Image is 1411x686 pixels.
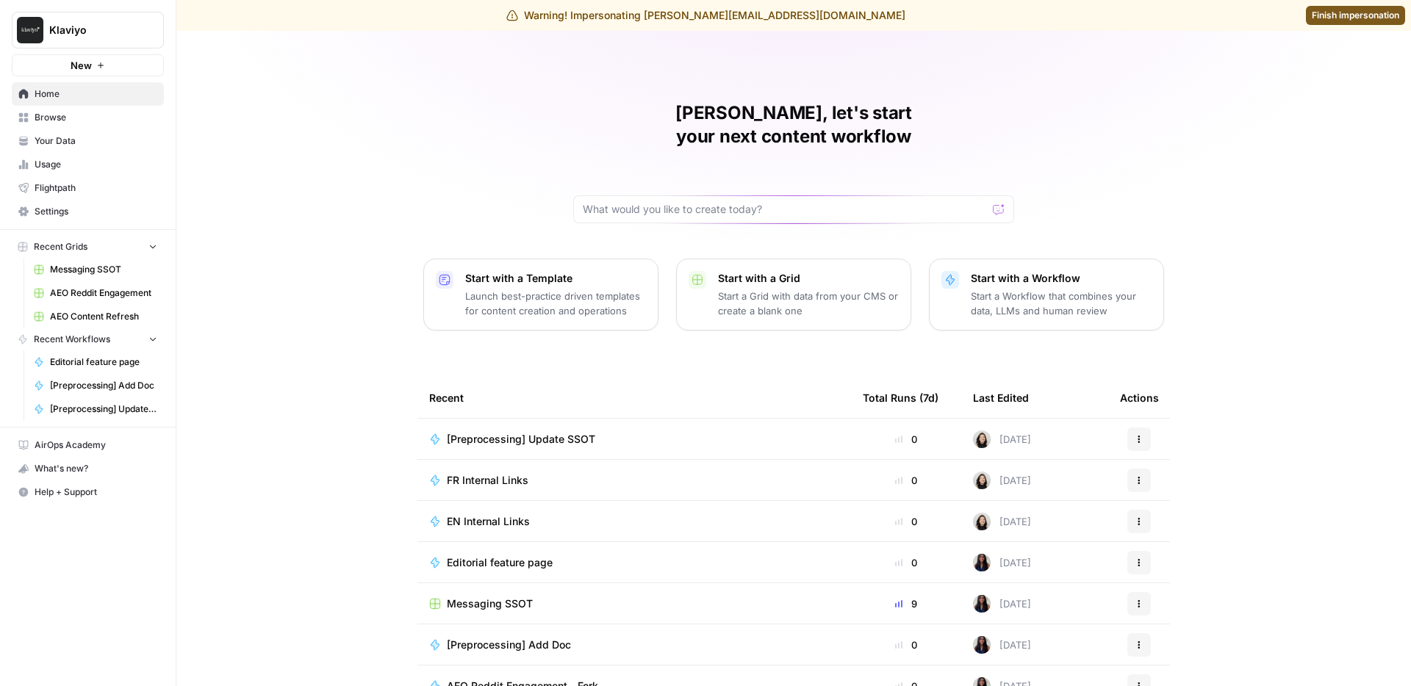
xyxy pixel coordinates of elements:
[929,259,1164,331] button: Start with a WorkflowStart a Workflow that combines your data, LLMs and human review
[973,595,1031,613] div: [DATE]
[35,111,157,124] span: Browse
[12,433,164,457] a: AirOps Academy
[50,286,157,300] span: AEO Reddit Engagement
[49,23,138,37] span: Klaviyo
[863,473,949,488] div: 0
[506,8,905,23] div: Warning! Impersonating [PERSON_NAME][EMAIL_ADDRESS][DOMAIN_NAME]
[676,259,911,331] button: Start with a GridStart a Grid with data from your CMS or create a blank one
[1120,378,1159,418] div: Actions
[447,555,553,570] span: Editorial feature page
[27,305,164,328] a: AEO Content Refresh
[447,432,595,447] span: [Preprocessing] Update SSOT
[50,355,157,369] span: Editorial feature page
[12,480,164,504] button: Help + Support
[35,438,157,452] span: AirOps Academy
[973,378,1029,418] div: Last Edited
[27,350,164,374] a: Editorial feature page
[429,473,839,488] a: FR Internal Links
[12,82,164,106] a: Home
[583,202,987,217] input: What would you like to create today?
[27,281,164,305] a: AEO Reddit Engagement
[12,54,164,76] button: New
[17,17,43,43] img: Klaviyo Logo
[718,289,899,318] p: Start a Grid with data from your CMS or create a blank one
[447,514,530,529] span: EN Internal Links
[429,596,839,611] a: Messaging SSOT
[12,200,164,223] a: Settings
[718,271,899,286] p: Start with a Grid
[863,555,949,570] div: 0
[71,58,92,73] span: New
[12,176,164,200] a: Flightpath
[863,596,949,611] div: 9
[973,472,1031,489] div: [DATE]
[973,513,991,530] img: t5ef5oef8zpw1w4g2xghobes91mw
[12,458,163,480] div: What's new?
[12,236,164,258] button: Recent Grids
[573,101,1014,148] h1: [PERSON_NAME], let's start your next content workflow
[447,638,571,652] span: [Preprocessing] Add Doc
[423,259,658,331] button: Start with a TemplateLaunch best-practice driven templates for content creation and operations
[50,263,157,276] span: Messaging SSOT
[447,596,533,611] span: Messaging SSOT
[971,289,1152,318] p: Start a Workflow that combines your data, LLMs and human review
[12,328,164,350] button: Recent Workflows
[863,514,949,529] div: 0
[465,289,646,318] p: Launch best-practice driven templates for content creation and operations
[863,378,938,418] div: Total Runs (7d)
[1306,6,1405,25] a: Finish impersonation
[973,430,1031,448] div: [DATE]
[27,258,164,281] a: Messaging SSOT
[1312,9,1399,22] span: Finish impersonation
[35,158,157,171] span: Usage
[35,205,157,218] span: Settings
[465,271,646,286] p: Start with a Template
[50,402,157,416] span: [Preprocessing] Update SSOT
[27,397,164,421] a: [Preprocessing] Update SSOT
[34,240,87,253] span: Recent Grids
[34,333,110,346] span: Recent Workflows
[429,378,839,418] div: Recent
[429,638,839,652] a: [Preprocessing] Add Doc
[35,485,157,499] span: Help + Support
[12,12,164,48] button: Workspace: Klaviyo
[973,554,1031,571] div: [DATE]
[973,554,991,571] img: rox323kbkgutb4wcij4krxobkpon
[973,636,1031,654] div: [DATE]
[12,457,164,480] button: What's new?
[50,379,157,392] span: [Preprocessing] Add Doc
[35,181,157,195] span: Flightpath
[447,473,528,488] span: FR Internal Links
[973,636,991,654] img: rox323kbkgutb4wcij4krxobkpon
[973,595,991,613] img: rox323kbkgutb4wcij4krxobkpon
[35,87,157,101] span: Home
[27,374,164,397] a: [Preprocessing] Add Doc
[973,430,991,448] img: t5ef5oef8zpw1w4g2xghobes91mw
[429,555,839,570] a: Editorial feature page
[973,513,1031,530] div: [DATE]
[12,106,164,129] a: Browse
[863,432,949,447] div: 0
[429,514,839,529] a: EN Internal Links
[971,271,1152,286] p: Start with a Workflow
[35,134,157,148] span: Your Data
[12,153,164,176] a: Usage
[12,129,164,153] a: Your Data
[863,638,949,652] div: 0
[50,310,157,323] span: AEO Content Refresh
[973,472,991,489] img: t5ef5oef8zpw1w4g2xghobes91mw
[429,432,839,447] a: [Preprocessing] Update SSOT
